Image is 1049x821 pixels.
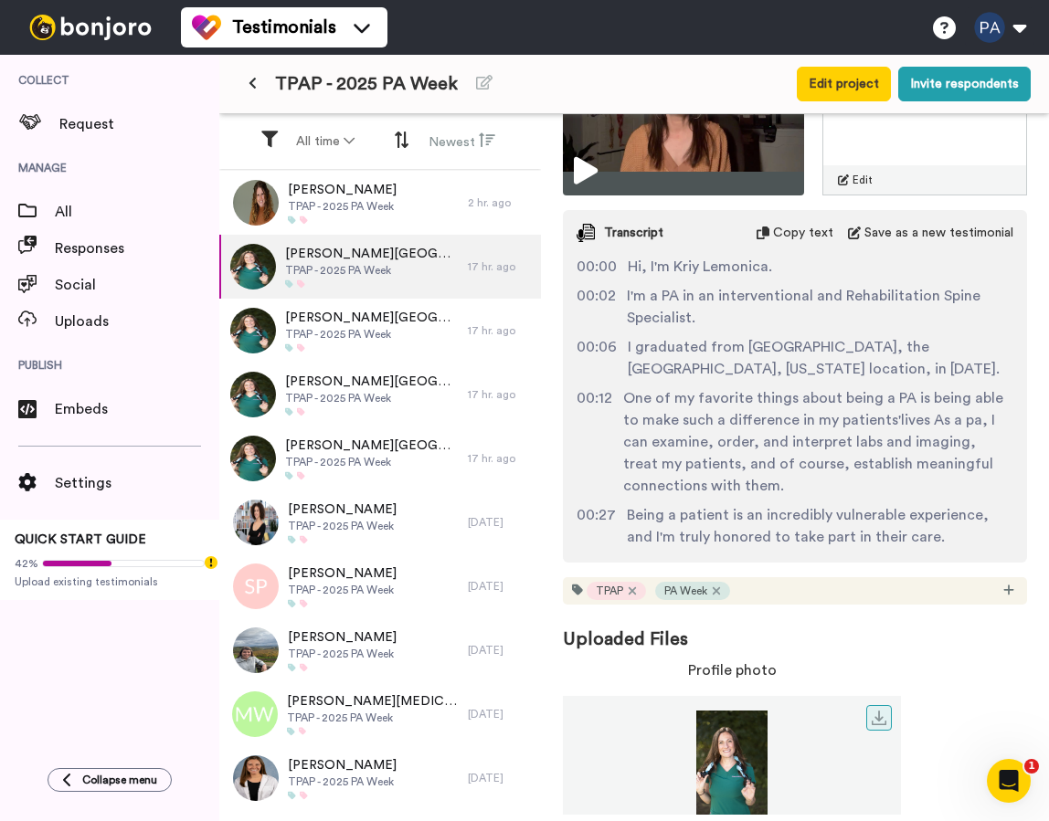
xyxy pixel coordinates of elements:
[288,181,397,199] span: [PERSON_NAME]
[468,771,532,785] div: [DATE]
[285,327,459,342] span: TPAP - 2025 PA Week
[219,618,541,682] a: [PERSON_NAME]TPAP - 2025 PA Week[DATE]
[418,124,506,159] button: Newest
[55,201,219,223] span: All
[233,627,279,673] img: f506cbc6-c4d0-442b-baaa-d2f70513acdb.jpeg
[285,373,459,391] span: [PERSON_NAME][GEOGRAPHIC_DATA][PERSON_NAME]
[203,554,219,571] div: Tooltip anchor
[288,199,397,214] span: TPAP - 2025 PA Week
[219,235,541,299] a: [PERSON_NAME][GEOGRAPHIC_DATA][PERSON_NAME]TPAP - 2025 PA Week17 hr. ago
[577,256,617,278] span: 00:00
[230,372,276,417] img: 828edc24-11c2-482a-ae2f-31af0225efdc.jpeg
[55,274,219,296] span: Social
[230,308,276,353] img: 828edc24-11c2-482a-ae2f-31af0225efdc.jpeg
[604,224,663,242] span: Transcript
[287,710,459,725] span: TPAP - 2025 PA Week
[233,755,279,801] img: af077f6f-35d0-4bcd-92a9-1a630fe36193.jpeg
[288,564,397,583] span: [PERSON_NAME]
[219,363,541,426] a: [PERSON_NAME][GEOGRAPHIC_DATA][PERSON_NAME]TPAP - 2025 PA Week17 hr. ago
[233,500,279,545] img: df038018-c642-4fb7-8bef-09691266a70d.jpeg
[219,554,541,618] a: [PERSON_NAME]TPAP - 2025 PA Week[DATE]
[468,195,532,210] div: 2 hr. ago
[577,387,612,497] span: 00:12
[288,500,397,519] span: [PERSON_NAME]
[15,533,146,546] span: QUICK START GUIDE
[55,311,219,332] span: Uploads
[55,237,219,259] span: Responses
[55,472,219,494] span: Settings
[987,759,1031,803] iframe: Intercom live chat
[577,504,616,548] span: 00:27
[628,256,772,278] span: Hi, I'm Kriy Lemonica.
[288,647,397,661] span: TPAP - 2025 PA Week
[22,15,159,40] img: bj-logo-header-white.svg
[285,309,459,327] span: [PERSON_NAME][GEOGRAPHIC_DATA][PERSON_NAME]
[82,773,157,787] span: Collapse menu
[468,387,532,402] div: 17 hr. ago
[468,259,532,274] div: 17 hr. ago
[468,707,532,721] div: [DATE]
[219,426,541,490] a: [PERSON_NAME][GEOGRAPHIC_DATA][PERSON_NAME]TPAP - 2025 PA Week17 hr. ago
[468,643,532,658] div: [DATE]
[230,244,276,289] img: 828edc24-11c2-482a-ae2f-31af0225efdc.jpeg
[288,756,397,774] span: [PERSON_NAME]
[628,336,1013,380] span: I graduated from [GEOGRAPHIC_DATA], the [GEOGRAPHIC_DATA], [US_STATE] location, in [DATE].
[233,563,279,609] img: sp.png
[55,398,219,420] span: Embeds
[468,451,532,466] div: 17 hr. ago
[232,691,278,737] img: mw.png
[219,682,541,746] a: [PERSON_NAME][MEDICAL_DATA]TPAP - 2025 PA Week[DATE]
[468,515,532,530] div: [DATE]
[192,13,221,42] img: tm-color.svg
[285,263,459,278] span: TPAP - 2025 PA Week
[219,490,541,554] a: [PERSON_NAME]TPAP - 2025 PA Week[DATE]
[1024,759,1039,774] span: 1
[285,437,459,455] span: [PERSON_NAME][GEOGRAPHIC_DATA][PERSON_NAME]
[797,67,891,101] button: Edit project
[468,579,532,594] div: [DATE]
[233,180,279,226] img: 8d37577f-f150-4295-8149-37672134a21e.jpeg
[285,391,459,405] span: TPAP - 2025 PA Week
[232,15,336,40] span: Testimonials
[285,455,459,469] span: TPAP - 2025 PA Week
[219,299,541,363] a: [PERSON_NAME][GEOGRAPHIC_DATA][PERSON_NAME]TPAP - 2025 PA Week17 hr. ago
[688,659,777,681] span: Profile photo
[59,113,219,135] span: Request
[219,171,541,235] a: [PERSON_NAME]TPAP - 2025 PA Week2 hr. ago
[577,336,617,380] span: 00:06
[48,768,172,792] button: Collapse menu
[627,504,1013,548] span: Being a patient is an incredibly vulnerable experience, and I'm truly honored to take part in the...
[577,224,595,242] img: transcript.svg
[285,245,459,263] span: [PERSON_NAME][GEOGRAPHIC_DATA][PERSON_NAME]
[288,774,397,789] span: TPAP - 2025 PA Week
[15,556,38,571] span: 42%
[864,224,1013,242] span: Save as a new testimonial
[664,584,707,598] span: PA Week
[15,574,205,589] span: Upload existing testimonials
[468,323,532,338] div: 17 hr. ago
[287,692,459,710] span: [PERSON_NAME][MEDICAL_DATA]
[288,519,397,533] span: TPAP - 2025 PA Week
[288,628,397,647] span: [PERSON_NAME]
[623,387,1013,497] span: One of my favorite things about being a PA is being able to make such a difference in my patients...
[853,173,873,187] span: Edit
[563,605,1027,652] span: Uploaded Files
[563,710,901,818] img: 828edc24-11c2-482a-ae2f-31af0225efdc.jpeg
[285,125,366,158] button: All time
[898,67,1031,101] button: Invite respondents
[596,584,623,598] span: TPAP
[288,583,397,597] span: TPAP - 2025 PA Week
[773,224,833,242] span: Copy text
[275,71,458,97] span: TPAP - 2025 PA Week
[230,436,276,481] img: 828edc24-11c2-482a-ae2f-31af0225efdc.jpeg
[627,285,1013,329] span: I'm a PA in an interventional and Rehabilitation Spine Specialist.
[219,746,541,810] a: [PERSON_NAME]TPAP - 2025 PA Week[DATE]
[577,285,616,329] span: 00:02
